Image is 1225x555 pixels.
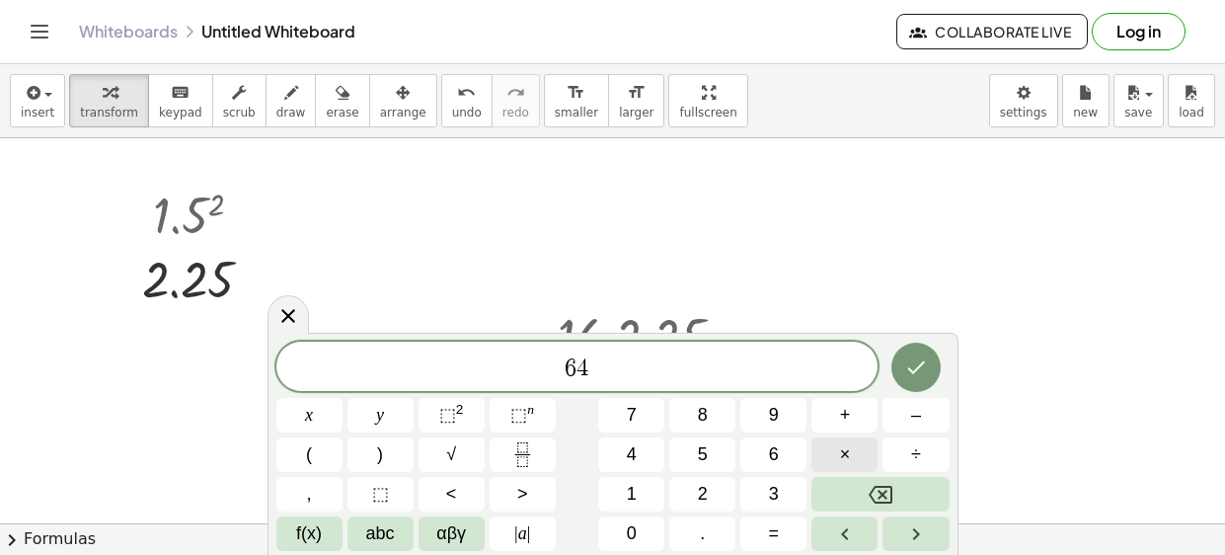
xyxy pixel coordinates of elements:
span: insert [21,106,54,119]
button: Absolute value [490,516,556,551]
button: 6 [740,437,806,472]
span: 6 [565,357,576,380]
span: y [376,402,384,429]
button: 2 [669,477,735,512]
i: undo [457,81,476,105]
span: 0 [627,520,637,547]
span: scrub [223,106,256,119]
button: Divide [882,437,949,472]
span: 7 [627,402,637,429]
button: save [1113,74,1164,127]
span: + [840,402,851,429]
button: format_sizesmaller [544,74,609,127]
span: redo [502,106,529,119]
button: Placeholder [347,477,414,512]
span: load [1179,106,1204,119]
span: αβγ [436,520,466,547]
span: 4 [576,357,588,380]
span: transform [80,106,138,119]
button: arrange [369,74,437,127]
a: Whiteboards [79,22,178,41]
button: Greek alphabet [419,516,485,551]
span: ) [377,441,383,468]
button: fullscreen [668,74,747,127]
sup: 2 [456,402,464,417]
span: < [446,481,457,508]
span: 6 [769,441,779,468]
button: Equals [740,516,806,551]
button: Functions [276,516,343,551]
button: Toggle navigation [24,16,55,47]
button: transform [69,74,149,127]
button: 5 [669,437,735,472]
span: 1 [627,481,637,508]
button: 9 [740,398,806,433]
button: Log in [1092,13,1186,50]
button: 3 [740,477,806,512]
span: √ [446,441,456,468]
span: 3 [769,481,779,508]
span: x [305,402,313,429]
span: 9 [769,402,779,429]
span: arrange [380,106,426,119]
i: format_size [567,81,585,105]
button: 1 [598,477,664,512]
button: Plus [811,398,878,433]
span: abc [366,520,395,547]
button: . [669,516,735,551]
button: ) [347,437,414,472]
button: scrub [212,74,267,127]
button: Done [891,343,941,392]
button: new [1062,74,1110,127]
span: 4 [627,441,637,468]
button: , [276,477,343,512]
span: ⬚ [510,405,527,425]
button: 0 [598,516,664,551]
span: undo [452,106,482,119]
button: y [347,398,414,433]
button: Right arrow [882,516,949,551]
button: Backspace [811,477,949,512]
span: > [517,481,528,508]
span: | [527,523,531,543]
span: , [307,481,312,508]
button: erase [315,74,369,127]
span: erase [326,106,358,119]
span: 8 [698,402,708,429]
button: Alphabet [347,516,414,551]
span: ⬚ [439,405,456,425]
span: smaller [555,106,598,119]
span: 5 [698,441,708,468]
button: Superscript [490,398,556,433]
button: x [276,398,343,433]
span: ( [306,441,312,468]
sup: n [527,402,534,417]
button: keyboardkeypad [148,74,213,127]
span: . [700,520,705,547]
span: Collaborate Live [913,23,1071,40]
button: undoundo [441,74,493,127]
span: f(x) [296,520,322,547]
span: ÷ [911,441,921,468]
button: load [1168,74,1215,127]
button: redoredo [492,74,540,127]
span: | [514,523,518,543]
button: 4 [598,437,664,472]
span: × [840,441,851,468]
button: Square root [419,437,485,472]
button: Left arrow [811,516,878,551]
button: Minus [882,398,949,433]
button: ( [276,437,343,472]
span: = [769,520,780,547]
i: keyboard [171,81,190,105]
span: keypad [159,106,202,119]
button: 8 [669,398,735,433]
span: – [911,402,921,429]
button: Squared [419,398,485,433]
span: a [514,520,530,547]
button: Less than [419,477,485,512]
button: Fraction [490,437,556,472]
button: draw [266,74,317,127]
span: new [1073,106,1098,119]
span: 2 [698,481,708,508]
